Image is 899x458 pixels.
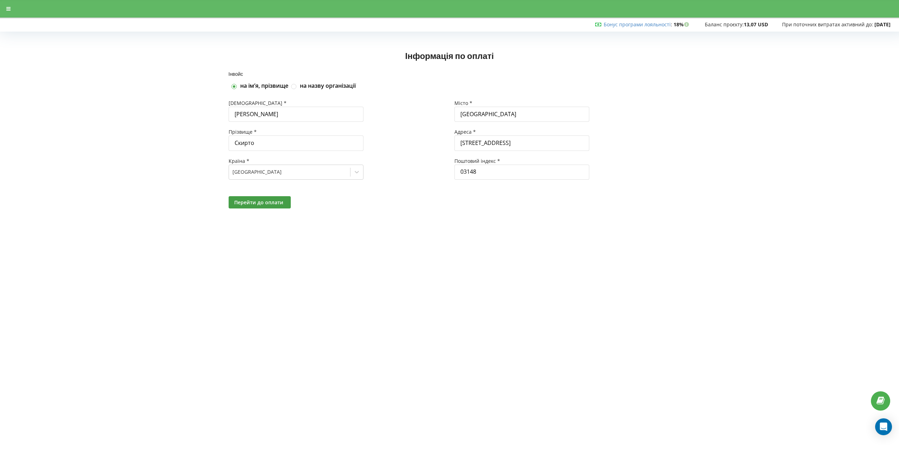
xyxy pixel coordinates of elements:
[782,21,873,28] span: При поточних витратах активний до:
[229,128,257,135] span: Прізвище *
[744,21,768,28] strong: 13,07 USD
[674,21,691,28] strong: 18%
[604,21,672,28] span: :
[875,418,892,435] div: Open Intercom Messenger
[229,158,249,164] span: Країна *
[604,21,671,28] a: Бонус програми лояльності
[240,82,288,90] label: на імʼя, прізвище
[229,71,243,77] span: Інвойс
[454,128,476,135] span: Адреса *
[705,21,744,28] span: Баланс проєкту:
[300,82,356,90] label: на назву організації
[874,21,891,28] strong: [DATE]
[454,158,500,164] span: Поштовий індекс *
[454,100,472,106] span: Місто *
[229,196,291,208] button: Перейти до оплати
[229,100,287,106] span: [DEMOGRAPHIC_DATA] *
[405,51,494,61] span: Інформація по оплаті
[234,199,283,206] span: Перейти до оплати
